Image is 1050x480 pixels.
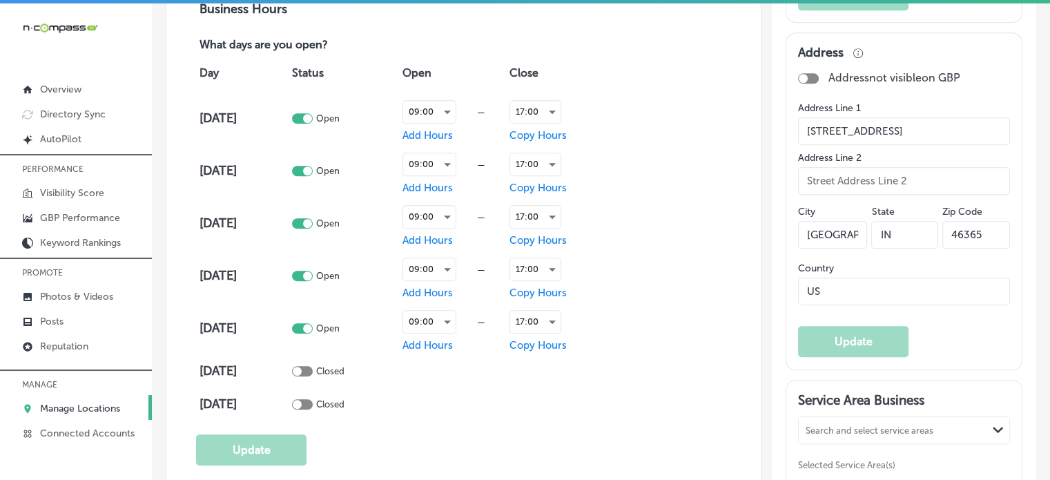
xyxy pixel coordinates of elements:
[509,129,567,142] span: Copy Hours
[22,21,98,35] img: 660ab0bf-5cc7-4cb8-ba1c-48b5ae0f18e60NCTV_CLogo_TV_Black_-500x88.png
[196,53,289,92] th: Day
[798,206,815,218] label: City
[509,287,567,299] span: Copy Hours
[40,133,81,145] p: AutoPilot
[200,111,289,126] h4: [DATE]
[399,53,506,92] th: Open
[289,53,400,92] th: Status
[403,311,456,333] div: 09:00
[200,215,289,231] h4: [DATE]
[509,339,567,352] span: Copy Hours
[828,71,960,84] p: Address not visible on GBP
[200,320,289,336] h4: [DATE]
[315,399,344,410] p: Closed
[798,262,1010,274] label: Country
[456,212,506,222] div: —
[942,206,982,218] label: Zip Code
[200,163,289,178] h4: [DATE]
[403,153,456,175] div: 09:00
[510,101,561,123] div: 17:00
[806,425,933,435] div: Search and select service areas
[40,403,120,414] p: Manage Locations
[200,396,289,412] h4: [DATE]
[798,102,1010,114] label: Address Line 1
[40,108,106,120] p: Directory Sync
[510,153,561,175] div: 17:00
[402,129,453,142] span: Add Hours
[798,167,1010,195] input: Street Address Line 2
[403,258,456,280] div: 09:00
[942,221,1010,249] input: Zip Code
[456,107,506,117] div: —
[798,152,1010,164] label: Address Line 2
[315,113,339,124] p: Open
[315,366,344,376] p: Closed
[402,234,453,247] span: Add Hours
[200,363,289,378] h4: [DATE]
[456,160,506,170] div: —
[402,182,453,194] span: Add Hours
[200,268,289,283] h4: [DATE]
[798,221,867,249] input: City
[40,212,120,224] p: GBP Performance
[509,182,567,194] span: Copy Hours
[40,340,88,352] p: Reputation
[40,291,113,303] p: Photos & Videos
[798,392,1010,413] h3: Service Area Business
[871,206,894,218] label: State
[40,428,135,439] p: Connected Accounts
[315,166,339,176] p: Open
[506,53,597,92] th: Close
[798,326,908,357] button: Update
[40,84,81,95] p: Overview
[456,265,506,275] div: —
[403,101,456,123] div: 09:00
[196,39,427,53] p: What days are you open?
[798,45,844,60] h3: Address
[510,206,561,228] div: 17:00
[798,117,1010,145] input: Street Address Line 1
[315,271,339,281] p: Open
[402,287,453,299] span: Add Hours
[871,221,937,249] input: NY
[509,234,567,247] span: Copy Hours
[510,258,561,280] div: 17:00
[510,311,561,333] div: 17:00
[315,323,339,334] p: Open
[40,237,121,249] p: Keyword Rankings
[196,1,731,17] h3: Business Hours
[40,187,104,199] p: Visibility Score
[40,316,64,327] p: Posts
[196,434,307,465] button: Update
[315,218,339,229] p: Open
[403,206,456,228] div: 09:00
[402,339,453,352] span: Add Hours
[798,278,1010,305] input: Country
[798,460,895,470] span: Selected Service Area(s)
[456,317,506,327] div: —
